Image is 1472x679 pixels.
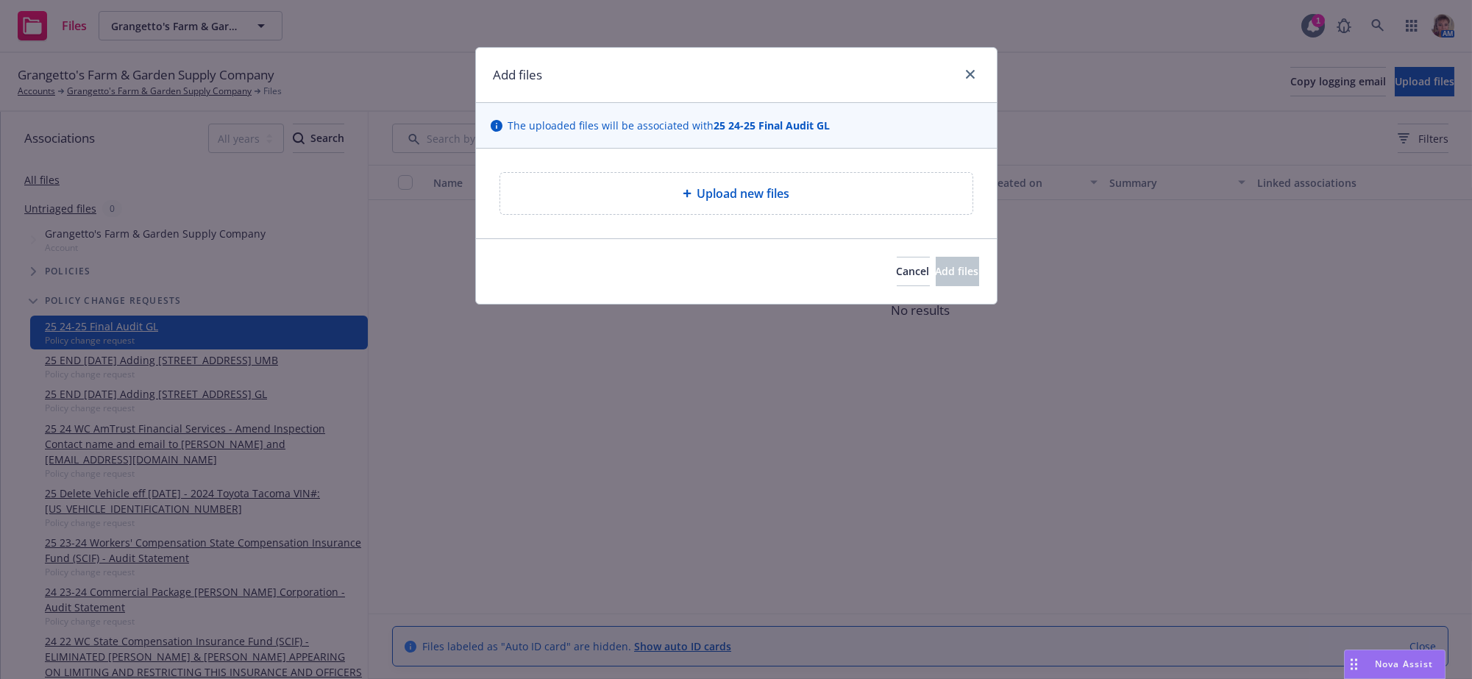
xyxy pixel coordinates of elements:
span: Nova Assist [1375,658,1433,670]
span: The uploaded files will be associated with [508,118,831,133]
div: Upload new files [499,172,973,215]
span: Add files [936,264,979,278]
h1: Add files [494,65,543,85]
span: Cancel [897,264,930,278]
button: Nova Assist [1344,650,1446,679]
button: Cancel [897,257,930,286]
button: Add files [936,257,979,286]
div: Drag to move [1345,650,1363,678]
a: close [961,65,979,83]
strong: 25 24-25 Final Audit GL [714,118,831,132]
span: Upload new files [697,185,790,202]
